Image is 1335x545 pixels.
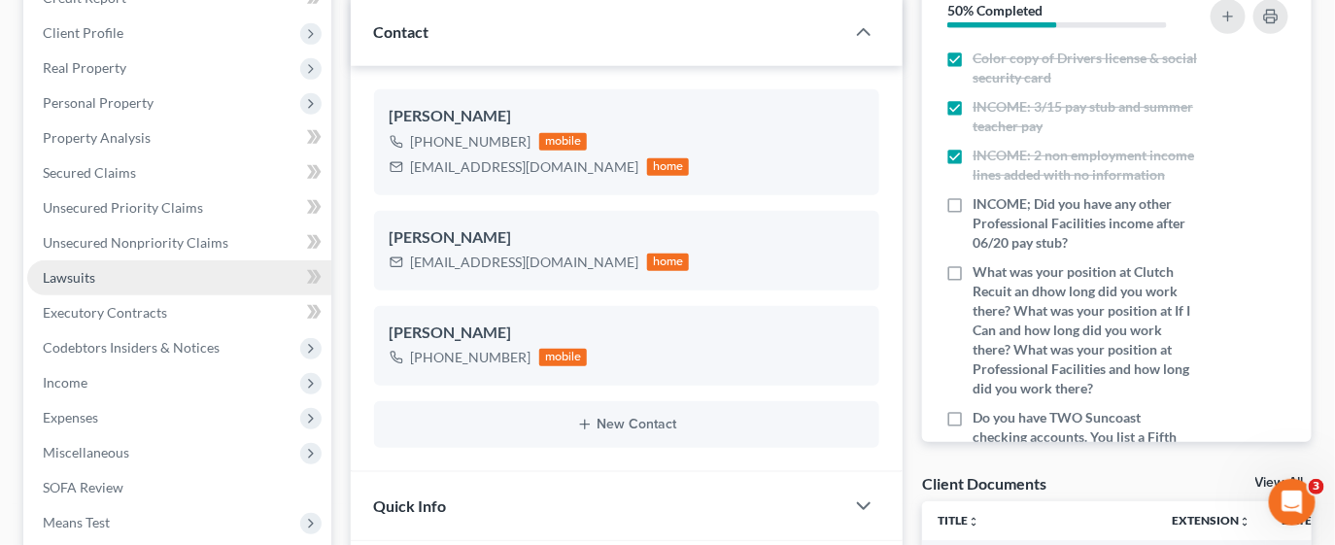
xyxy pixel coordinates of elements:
span: Unsecured Nonpriority Claims [43,234,228,251]
span: 3 [1309,479,1324,494]
span: Means Test [43,514,110,530]
span: Real Property [43,59,126,76]
span: Client Profile [43,24,123,41]
span: SOFA Review [43,479,123,495]
a: View All [1255,476,1304,490]
span: Quick Info [374,496,447,515]
span: Expenses [43,409,98,426]
span: Executory Contracts [43,304,167,321]
div: home [647,254,690,271]
i: unfold_more [1239,516,1250,528]
a: Extensionunfold_more [1172,513,1250,528]
div: mobile [539,349,588,366]
a: Titleunfold_more [938,513,979,528]
a: Unsecured Priority Claims [27,190,331,225]
a: SOFA Review [27,470,331,505]
a: Executory Contracts [27,295,331,330]
span: Unsecured Priority Claims [43,199,203,216]
span: INCOME; Did you have any other Professional Facilities income after 06/20 pay stub? [973,194,1197,253]
a: Secured Claims [27,155,331,190]
a: Property Analysis [27,120,331,155]
span: Secured Claims [43,164,136,181]
span: INCOME: 2 non employment income lines added with no information [973,146,1197,185]
iframe: Intercom live chat [1269,479,1316,526]
span: Color copy of Drivers license & social security card [973,49,1197,87]
span: Codebtors Insiders & Notices [43,339,220,356]
span: Property Analysis [43,129,151,146]
button: New Contact [390,417,865,432]
span: Income [43,374,87,391]
i: unfold_more [968,516,979,528]
span: Miscellaneous [43,444,129,460]
div: [PHONE_NUMBER] [411,348,531,367]
a: Lawsuits [27,260,331,295]
div: home [647,158,690,176]
span: INCOME: 3/15 pay stub and summer teacher pay [973,97,1197,136]
div: Client Documents [922,473,1046,494]
span: Contact [374,22,429,41]
div: [PERSON_NAME] [390,226,865,250]
div: [PHONE_NUMBER] [411,132,531,152]
div: [PERSON_NAME] [390,322,865,345]
strong: 50% Completed [947,2,1043,18]
div: [EMAIL_ADDRESS][DOMAIN_NAME] [411,157,639,177]
div: mobile [539,133,588,151]
span: Personal Property [43,94,154,111]
a: Unsecured Nonpriority Claims [27,225,331,260]
span: Lawsuits [43,269,95,286]
div: [EMAIL_ADDRESS][DOMAIN_NAME] [411,253,639,272]
span: What was your position at Clutch Recuit an dhow long did you work there? What was your position a... [973,262,1197,398]
div: [PERSON_NAME] [390,105,865,128]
